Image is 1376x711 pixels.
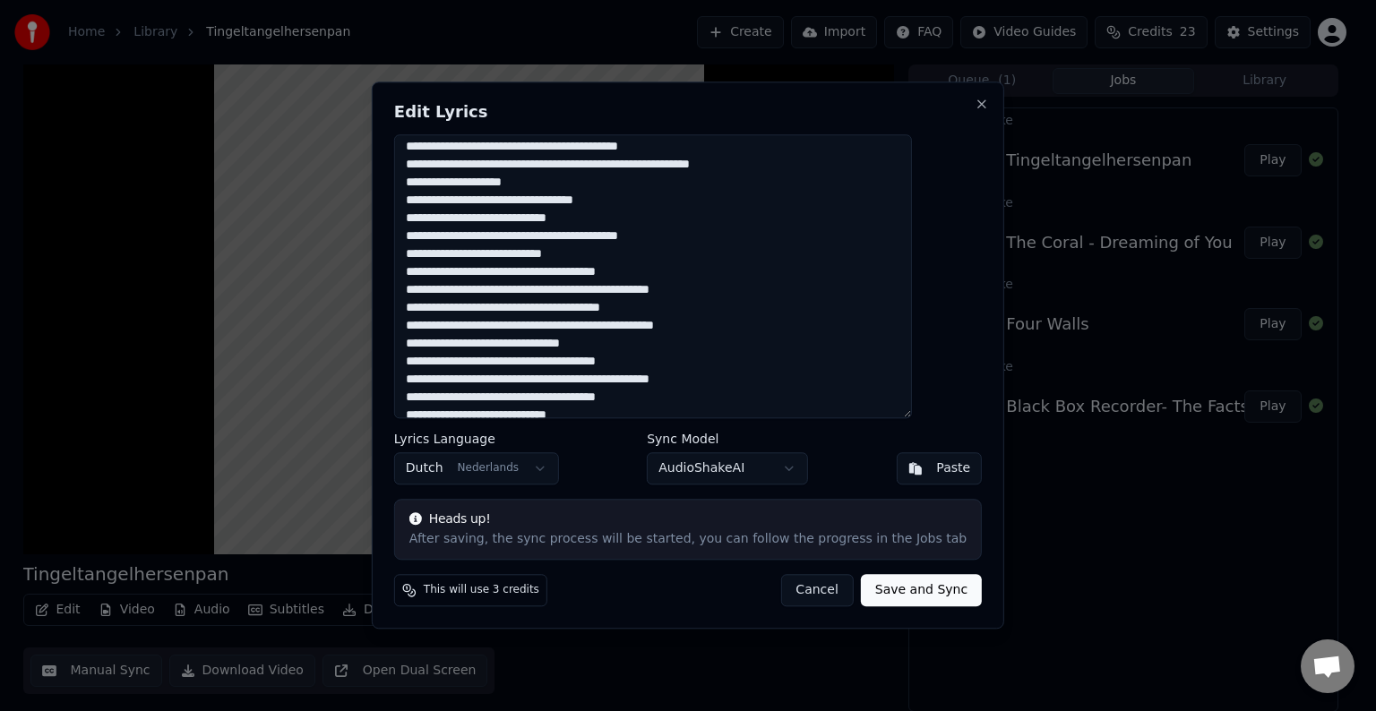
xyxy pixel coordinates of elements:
span: This will use 3 credits [424,584,539,598]
h2: Edit Lyrics [394,104,982,120]
button: Paste [896,453,982,485]
label: Lyrics Language [394,433,559,446]
div: Paste [936,460,970,478]
label: Sync Model [647,433,808,446]
div: After saving, the sync process will be started, you can follow the progress in the Jobs tab [409,531,967,549]
div: Heads up! [409,511,967,529]
button: Cancel [780,575,853,607]
button: Save and Sync [861,575,982,607]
